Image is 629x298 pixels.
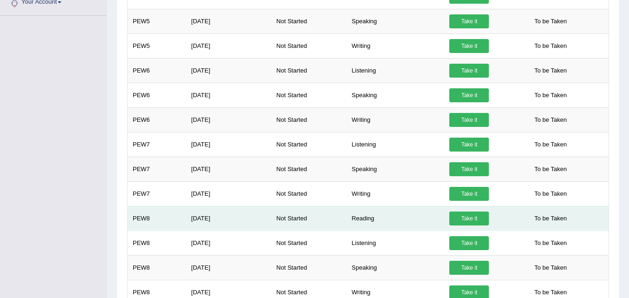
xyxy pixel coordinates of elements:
[186,157,271,181] td: [DATE]
[186,58,271,83] td: [DATE]
[271,255,347,280] td: Not Started
[186,206,271,231] td: [DATE]
[128,181,186,206] td: PEW7
[449,162,489,176] a: Take it
[128,83,186,107] td: PEW6
[128,132,186,157] td: PEW7
[449,138,489,152] a: Take it
[186,9,271,33] td: [DATE]
[530,236,572,250] span: To be Taken
[346,231,444,255] td: Listening
[271,9,347,33] td: Not Started
[530,162,572,176] span: To be Taken
[530,88,572,102] span: To be Taken
[449,39,489,53] a: Take it
[346,132,444,157] td: Listening
[128,231,186,255] td: PEW8
[346,157,444,181] td: Speaking
[346,33,444,58] td: Writing
[449,187,489,201] a: Take it
[449,113,489,127] a: Take it
[186,107,271,132] td: [DATE]
[346,206,444,231] td: Reading
[271,206,347,231] td: Not Started
[530,138,572,152] span: To be Taken
[186,132,271,157] td: [DATE]
[186,255,271,280] td: [DATE]
[128,157,186,181] td: PEW7
[186,181,271,206] td: [DATE]
[271,58,347,83] td: Not Started
[449,14,489,28] a: Take it
[128,9,186,33] td: PEW5
[271,132,347,157] td: Not Started
[449,212,489,225] a: Take it
[346,9,444,33] td: Speaking
[449,261,489,275] a: Take it
[128,206,186,231] td: PEW8
[186,231,271,255] td: [DATE]
[530,113,572,127] span: To be Taken
[530,64,572,78] span: To be Taken
[271,157,347,181] td: Not Started
[346,181,444,206] td: Writing
[186,83,271,107] td: [DATE]
[346,83,444,107] td: Speaking
[128,58,186,83] td: PEW6
[346,107,444,132] td: Writing
[530,187,572,201] span: To be Taken
[530,261,572,275] span: To be Taken
[128,33,186,58] td: PEW5
[530,14,572,28] span: To be Taken
[530,212,572,225] span: To be Taken
[128,255,186,280] td: PEW8
[271,231,347,255] td: Not Started
[271,181,347,206] td: Not Started
[128,107,186,132] td: PEW6
[346,255,444,280] td: Speaking
[346,58,444,83] td: Listening
[271,33,347,58] td: Not Started
[271,107,347,132] td: Not Started
[530,39,572,53] span: To be Taken
[271,83,347,107] td: Not Started
[449,64,489,78] a: Take it
[449,236,489,250] a: Take it
[186,33,271,58] td: [DATE]
[449,88,489,102] a: Take it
